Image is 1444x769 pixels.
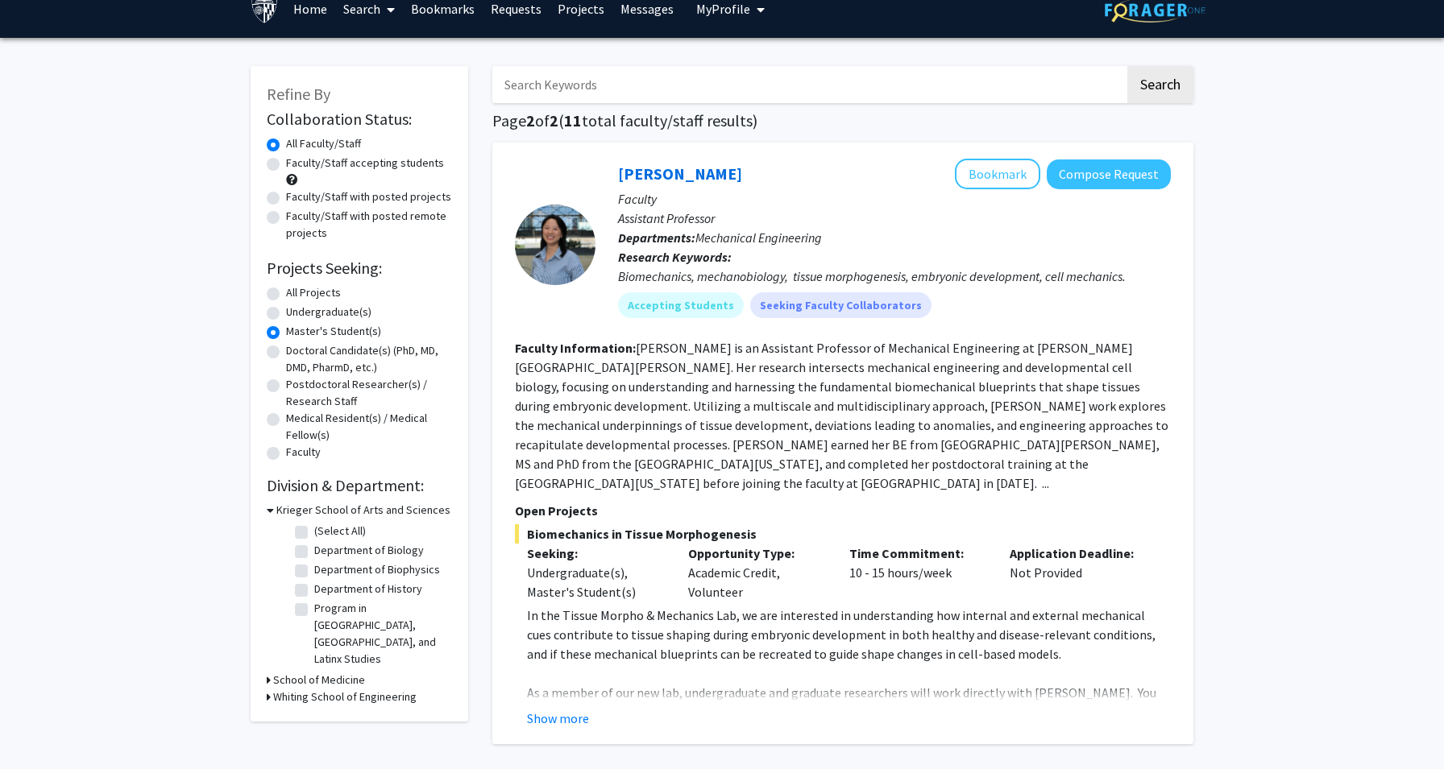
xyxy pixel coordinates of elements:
[526,110,535,130] span: 2
[492,66,1125,103] input: Search Keywords
[492,111,1193,130] h1: Page of ( total faculty/staff results)
[286,188,451,205] label: Faculty/Staff with posted projects
[515,501,1171,520] p: Open Projects
[676,544,837,602] div: Academic Credit, Volunteer
[618,189,1171,209] p: Faculty
[618,229,695,246] b: Departments:
[286,410,452,444] label: Medical Resident(s) / Medical Fellow(s)
[286,284,341,301] label: All Projects
[1127,66,1193,103] button: Search
[998,544,1159,602] div: Not Provided
[314,561,440,578] label: Department of Biophysics
[849,544,986,563] p: Time Commitment:
[527,606,1171,664] p: In the Tissue Morpho & Mechanics Lab, we are interested in understanding how internal and externa...
[286,342,452,376] label: Doctoral Candidate(s) (PhD, MD, DMD, PharmD, etc.)
[286,155,444,172] label: Faculty/Staff accepting students
[695,229,822,246] span: Mechanical Engineering
[837,544,998,602] div: 10 - 15 hours/week
[267,258,452,278] h2: Projects Seeking:
[12,697,68,757] iframe: Chat
[550,110,558,130] span: 2
[286,376,452,410] label: Postdoctoral Researcher(s) / Research Staff
[267,84,330,104] span: Refine By
[618,267,1171,286] div: Biomechanics, mechanobiology, tissue morphogenesis, embryonic development, cell mechanics.
[618,163,742,184] a: [PERSON_NAME]
[688,544,825,563] p: Opportunity Type:
[527,709,589,728] button: Show more
[276,502,450,519] h3: Krieger School of Arts and Sciences
[515,340,636,356] b: Faculty Information:
[314,581,422,597] label: Department of History
[527,563,664,602] div: Undergraduate(s), Master's Student(s)
[286,323,381,340] label: Master's Student(s)
[527,544,664,563] p: Seeking:
[314,542,424,559] label: Department of Biology
[314,600,448,668] label: Program in [GEOGRAPHIC_DATA], [GEOGRAPHIC_DATA], and Latinx Studies
[955,159,1040,189] button: Add Shinuo Weng to Bookmarks
[515,340,1168,491] fg-read-more: [PERSON_NAME] is an Assistant Professor of Mechanical Engineering at [PERSON_NAME][GEOGRAPHIC_DAT...
[286,208,452,242] label: Faculty/Staff with posted remote projects
[564,110,582,130] span: 11
[314,523,366,540] label: (Select All)
[286,135,361,152] label: All Faculty/Staff
[267,110,452,129] h2: Collaboration Status:
[286,304,371,320] label: Undergraduate(s)
[696,1,750,17] span: My Profile
[618,292,744,318] mat-chip: Accepting Students
[273,672,365,688] h3: School of Medicine
[618,249,732,265] b: Research Keywords:
[1047,159,1171,189] button: Compose Request to Shinuo Weng
[515,524,1171,544] span: Biomechanics in Tissue Morphogenesis
[267,476,452,495] h2: Division & Department:
[273,688,417,705] h3: Whiting School of Engineering
[750,292,932,318] mat-chip: Seeking Faculty Collaborators
[1010,544,1147,563] p: Application Deadline:
[286,444,321,461] label: Faculty
[618,209,1171,228] p: Assistant Professor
